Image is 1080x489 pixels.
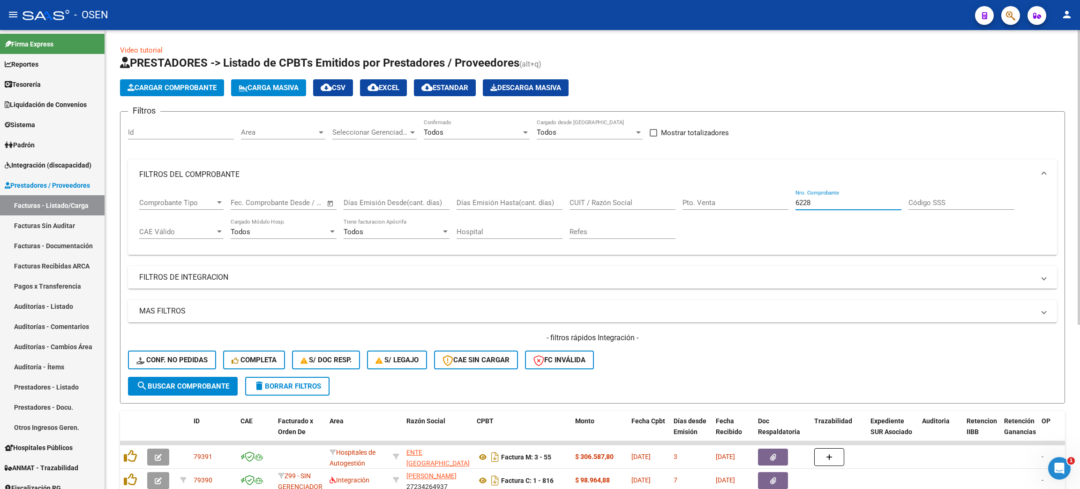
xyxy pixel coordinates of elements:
[367,84,399,92] span: EXCEL
[870,417,912,436] span: Expediente SUR Asociado
[5,180,90,191] span: Prestadores / Proveedores
[810,411,867,452] datatable-header-cell: Trazabilidad
[139,199,215,207] span: Comprobante Tipo
[716,453,735,460] span: [DATE]
[5,99,87,110] span: Liquidación de Convenios
[245,377,330,396] button: Borrar Filtros
[332,128,408,137] span: Seleccionar Gerenciador
[128,160,1057,190] mat-expansion-panel-header: FILTROS DEL COMPROBANTE
[674,476,677,484] span: 7
[5,443,73,453] span: Hospitales Públicos
[231,199,261,207] input: Start date
[325,198,336,209] button: Open calendar
[231,228,250,236] span: Todos
[232,356,277,364] span: Completa
[313,79,353,96] button: CSV
[434,351,518,369] button: CAE SIN CARGAR
[5,59,38,69] span: Reportes
[1061,9,1072,20] mat-icon: person
[5,120,35,130] span: Sistema
[525,351,594,369] button: FC Inválida
[754,411,810,452] datatable-header-cell: Doc Respaldatoria
[274,411,326,452] datatable-header-cell: Facturado x Orden De
[414,79,476,96] button: Estandar
[421,82,433,93] mat-icon: cloud_download
[1042,417,1050,425] span: OP
[139,169,1035,180] mat-panel-title: FILTROS DEL COMPROBANTE
[367,82,379,93] mat-icon: cloud_download
[1067,457,1075,465] span: 1
[537,128,556,137] span: Todos
[442,356,510,364] span: CAE SIN CARGAR
[483,79,569,96] app-download-masive: Descarga masiva de comprobantes (adjuntos)
[300,356,352,364] span: S/ Doc Resp.
[922,417,950,425] span: Auditoria
[194,476,212,484] span: 79390
[330,449,375,467] span: Hospitales de Autogestión
[1042,476,1043,484] span: -
[360,79,407,96] button: EXCEL
[571,411,628,452] datatable-header-cell: Monto
[139,272,1035,283] mat-panel-title: FILTROS DE INTEGRACION
[674,417,706,436] span: Días desde Emisión
[421,84,468,92] span: Estandar
[240,417,253,425] span: CAE
[321,82,332,93] mat-icon: cloud_download
[292,351,360,369] button: S/ Doc Resp.
[128,377,238,396] button: Buscar Comprobante
[128,266,1057,289] mat-expansion-panel-header: FILTROS DE INTEGRACION
[967,417,997,436] span: Retencion IIBB
[575,476,610,484] strong: $ 98.964,88
[128,351,216,369] button: Conf. no pedidas
[194,453,212,460] span: 79391
[254,382,321,390] span: Borrar Filtros
[74,5,108,25] span: - OSEN
[344,228,363,236] span: Todos
[406,449,470,478] span: ENTE [GEOGRAPHIC_DATA][PERSON_NAME]
[406,447,469,467] div: 30718899326
[139,306,1035,316] mat-panel-title: MAS FILTROS
[120,56,519,69] span: PRESTADORES -> Listado de CPBTs Emitidos por Prestadores / Proveedores
[5,463,78,473] span: ANMAT - Trazabilidad
[1038,411,1075,452] datatable-header-cell: OP
[231,79,306,96] button: Carga Masiva
[128,190,1057,255] div: FILTROS DEL COMPROBANTE
[918,411,963,452] datatable-header-cell: Auditoria
[1004,417,1036,436] span: Retención Ganancias
[963,411,1000,452] datatable-header-cell: Retencion IIBB
[575,417,594,425] span: Monto
[631,453,651,460] span: [DATE]
[239,84,299,92] span: Carga Masiva
[473,411,571,452] datatable-header-cell: CPBT
[1042,453,1043,460] span: -
[5,79,41,90] span: Tesorería
[758,417,800,436] span: Doc Respaldatoria
[519,60,541,69] span: (alt+q)
[136,382,229,390] span: Buscar Comprobante
[128,104,160,117] h3: Filtros
[670,411,712,452] datatable-header-cell: Días desde Emisión
[631,417,665,425] span: Fecha Cpbt
[127,84,217,92] span: Cargar Comprobante
[136,380,148,391] mat-icon: search
[501,453,551,461] strong: Factura M: 3 - 55
[7,9,19,20] mat-icon: menu
[661,127,729,138] span: Mostrar totalizadores
[254,380,265,391] mat-icon: delete
[326,411,389,452] datatable-header-cell: Area
[1000,411,1038,452] datatable-header-cell: Retención Ganancias
[330,476,369,484] span: Integración
[330,417,344,425] span: Area
[716,417,742,436] span: Fecha Recibido
[814,417,852,425] span: Trazabilidad
[489,473,501,488] i: Descargar documento
[424,128,443,137] span: Todos
[5,39,53,49] span: Firma Express
[403,411,473,452] datatable-header-cell: Razón Social
[628,411,670,452] datatable-header-cell: Fecha Cpbt
[674,453,677,460] span: 3
[270,199,315,207] input: End date
[712,411,754,452] datatable-header-cell: Fecha Recibido
[139,228,215,236] span: CAE Válido
[120,79,224,96] button: Cargar Comprobante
